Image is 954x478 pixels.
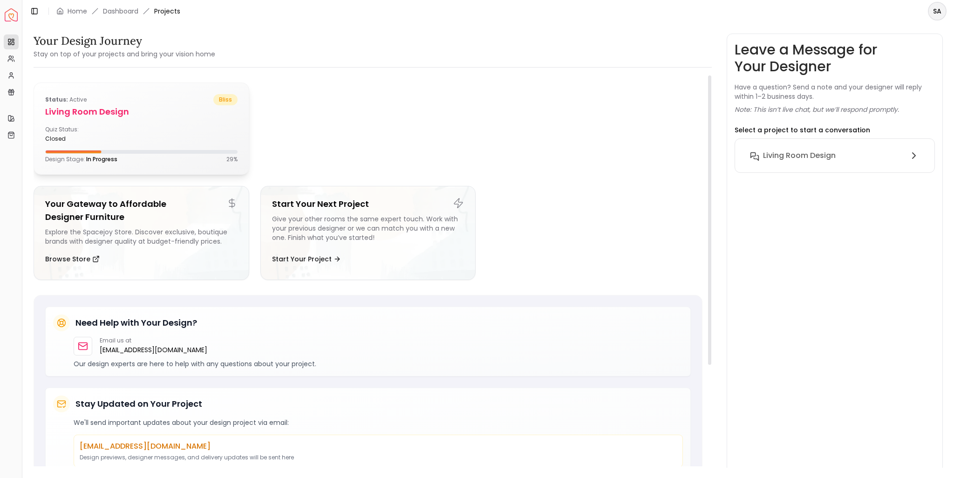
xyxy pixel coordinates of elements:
[735,125,870,135] p: Select a project to start a conversation
[213,94,238,105] span: bliss
[74,359,683,369] p: Our design experts are here to help with any questions about your project.
[80,454,677,461] p: Design previews, designer messages, and delivery updates will be sent here
[75,316,197,329] h5: Need Help with Your Design?
[154,7,180,16] span: Projects
[68,7,87,16] a: Home
[75,397,202,410] h5: Stay Updated on Your Project
[74,418,683,427] p: We'll send important updates about your design project via email:
[226,156,238,163] p: 29 %
[100,337,207,344] p: Email us at
[86,155,117,163] span: In Progress
[272,250,341,268] button: Start Your Project
[272,214,464,246] div: Give your other rooms the same expert touch. Work with your previous designer or we can match you...
[100,344,207,355] a: [EMAIL_ADDRESS][DOMAIN_NAME]
[80,441,677,452] p: [EMAIL_ADDRESS][DOMAIN_NAME]
[5,8,18,21] a: Spacejoy
[34,49,215,59] small: Stay on top of your projects and bring your vision home
[928,2,947,20] button: SA
[763,150,836,161] h6: Living Room design
[45,105,238,118] h5: Living Room design
[45,96,68,103] b: Status:
[272,198,464,211] h5: Start Your Next Project
[929,3,946,20] span: SA
[45,126,137,143] div: Quiz Status:
[45,198,238,224] h5: Your Gateway to Affordable Designer Furniture
[34,186,249,280] a: Your Gateway to Affordable Designer FurnitureExplore the Spacejoy Store. Discover exclusive, bout...
[56,7,180,16] nav: breadcrumb
[45,156,117,163] p: Design Stage:
[735,105,899,114] p: Note: This isn’t live chat, but we’ll respond promptly.
[735,82,935,101] p: Have a question? Send a note and your designer will reply within 1–2 business days.
[45,250,100,268] button: Browse Store
[260,186,476,280] a: Start Your Next ProjectGive your other rooms the same expert touch. Work with your previous desig...
[45,135,137,143] div: closed
[5,8,18,21] img: Spacejoy Logo
[34,34,215,48] h3: Your Design Journey
[45,94,87,105] p: active
[735,41,935,75] h3: Leave a Message for Your Designer
[45,227,238,246] div: Explore the Spacejoy Store. Discover exclusive, boutique brands with designer quality at budget-f...
[103,7,138,16] a: Dashboard
[743,146,927,165] button: Living Room design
